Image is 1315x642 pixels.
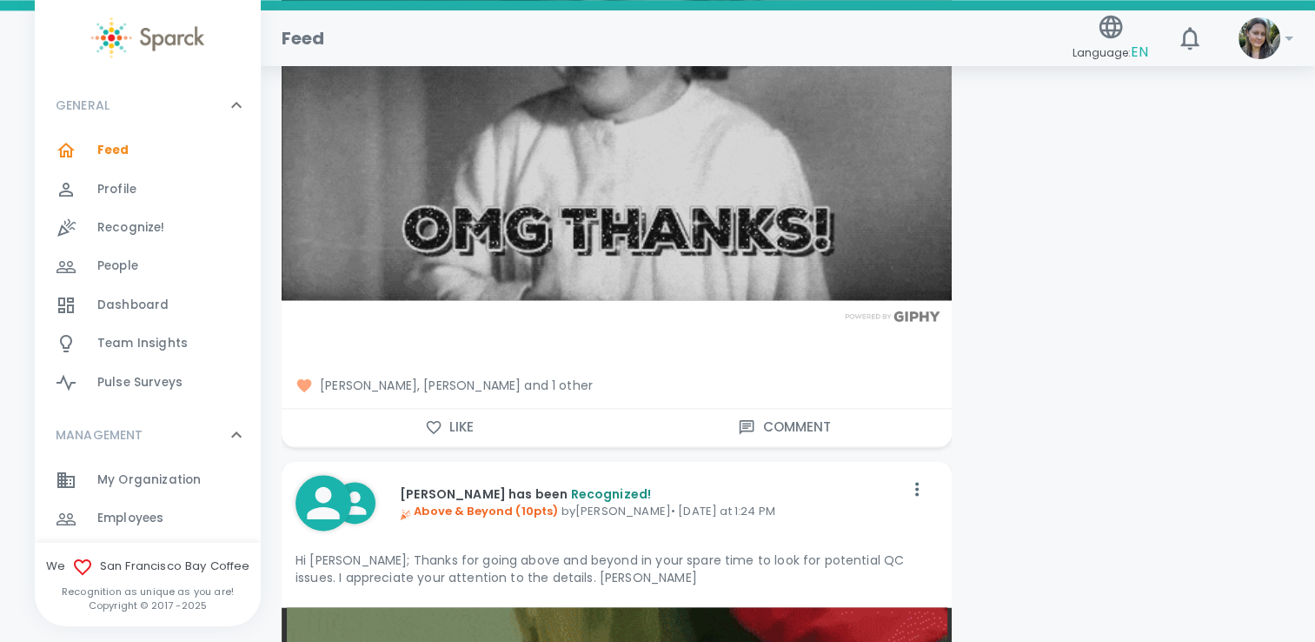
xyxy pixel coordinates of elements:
[1131,42,1148,62] span: EN
[97,335,188,352] span: Team Insights
[35,585,261,599] p: Recognition as unique as you are!
[1239,17,1280,59] img: Picture of Mackenzie
[570,485,651,503] span: Recognized!
[35,499,261,538] a: Employees
[35,599,261,612] p: Copyright © 2017 - 2025
[35,364,261,402] a: Pulse Surveys
[97,374,183,391] span: Pulse Surveys
[35,324,261,363] a: Team Insights
[56,426,143,444] p: MANAGEMENT
[35,17,261,58] a: Sparck logo
[840,311,945,322] img: Powered by GIPHY
[35,538,261,577] a: Demographics
[35,131,261,170] a: Feed
[97,219,165,237] span: Recognize!
[97,181,136,198] span: Profile
[35,79,261,131] div: GENERAL
[97,142,130,159] span: Feed
[35,557,261,578] span: We San Francisco Bay Coffee
[400,503,903,520] p: by [PERSON_NAME] • [DATE] at 1:24 PM
[400,503,558,519] span: Above & Beyond (10pts)
[35,171,261,209] a: Profile
[617,409,953,445] button: Comment
[296,377,938,394] span: [PERSON_NAME], [PERSON_NAME] and 1 other
[97,510,163,527] span: Employees
[56,97,110,114] p: GENERAL
[35,409,261,461] div: MANAGEMENT
[97,257,138,275] span: People
[91,17,204,58] img: Sparck logo
[35,247,261,285] a: People
[35,209,261,247] a: Recognize!
[35,131,261,409] div: GENERAL
[400,485,903,503] p: [PERSON_NAME] has been
[296,552,938,586] p: Hi [PERSON_NAME]; Thanks for going above and beyond in your spare time to look for potential QC i...
[282,409,617,445] button: Like
[35,461,261,499] a: My Organization
[1066,8,1155,70] button: Language:EN
[97,471,201,489] span: My Organization
[35,286,261,324] a: Dashboard
[282,24,325,52] h1: Feed
[1073,41,1148,64] span: Language:
[97,297,169,314] span: Dashboard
